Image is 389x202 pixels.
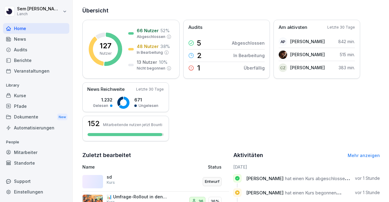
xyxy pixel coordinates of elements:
[348,153,380,158] a: Mehr anzeigen
[82,151,229,159] h2: Zuletzt bearbeitet
[232,40,265,46] p: Abgeschlossen
[338,38,355,45] p: 842 min.
[290,51,325,58] p: [PERSON_NAME]
[3,90,69,101] a: Kurse
[134,97,158,103] p: 671
[355,175,380,181] p: vor 1 Stunde
[17,6,61,12] p: Sem [PERSON_NAME]
[3,111,69,123] div: Dokumente
[290,38,325,45] p: [PERSON_NAME]
[279,50,287,59] img: lbqg5rbd359cn7pzouma6c8b.png
[246,190,284,196] span: [PERSON_NAME]
[137,34,165,39] p: Abgeschlossen
[159,59,167,65] p: 10 %
[160,43,170,50] p: 38 %
[197,52,202,59] p: 2
[208,164,222,170] p: Status
[107,194,167,200] p: 📊 Umfrage-Rollout in den QSR-Stores
[87,86,125,93] p: News Reichweite
[279,63,287,72] div: CZ
[279,37,287,46] div: AP
[3,44,69,55] a: Audits
[355,190,380,196] p: vor 1 Stunde
[340,51,355,58] p: 515 min.
[3,66,69,76] a: Veranstaltungen
[3,137,69,147] p: People
[188,24,202,31] p: Audits
[285,190,336,196] span: hat einen Kurs begonnen
[233,52,265,59] p: In Bearbeitung
[339,64,355,71] p: 383 min.
[139,103,158,108] p: Ungelesen
[88,120,100,127] h3: 152
[327,25,355,30] p: Letzte 30 Tage
[197,64,200,72] p: 1
[290,64,325,71] p: [PERSON_NAME]
[246,176,284,181] span: [PERSON_NAME]
[279,24,307,31] p: Am aktivsten
[3,158,69,168] a: Standorte
[137,59,157,65] p: 13 Nutzer
[3,147,69,158] a: Mitarbeiter
[136,87,164,92] p: Letzte 30 Tage
[82,6,380,15] h2: Übersicht
[233,164,380,170] h6: [DATE]
[100,51,112,56] p: Nutzer
[82,172,229,192] a: sdKursEntwurf
[100,42,112,50] p: 127
[107,174,167,180] p: sd
[82,164,170,170] p: Name
[137,27,159,34] p: 66 Nutzer
[107,180,115,185] p: Kurs
[3,122,69,133] a: Automatisierungen
[57,114,67,121] div: New
[197,39,201,47] p: 5
[3,101,69,111] a: Pfade
[137,66,165,71] p: Nicht begonnen
[17,12,61,16] p: Lanch
[137,50,163,55] p: In Bearbeitung
[3,34,69,44] a: News
[93,97,112,103] p: 1.232
[233,151,263,159] h2: Aktivitäten
[93,103,108,108] p: Gelesen
[3,176,69,187] div: Support
[103,122,162,127] p: Mitarbeitende nutzen jetzt Bounti
[3,80,69,90] p: Library
[137,43,159,50] p: 48 Nutzer
[3,55,69,66] a: Berichte
[205,179,219,185] p: Entwurf
[3,23,69,34] a: Home
[160,27,170,34] p: 52 %
[244,65,265,71] p: Überfällig
[3,111,69,123] a: DokumenteNew
[3,187,69,197] a: Einstellungen
[285,176,347,181] span: hat einen Kurs abgeschlossen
